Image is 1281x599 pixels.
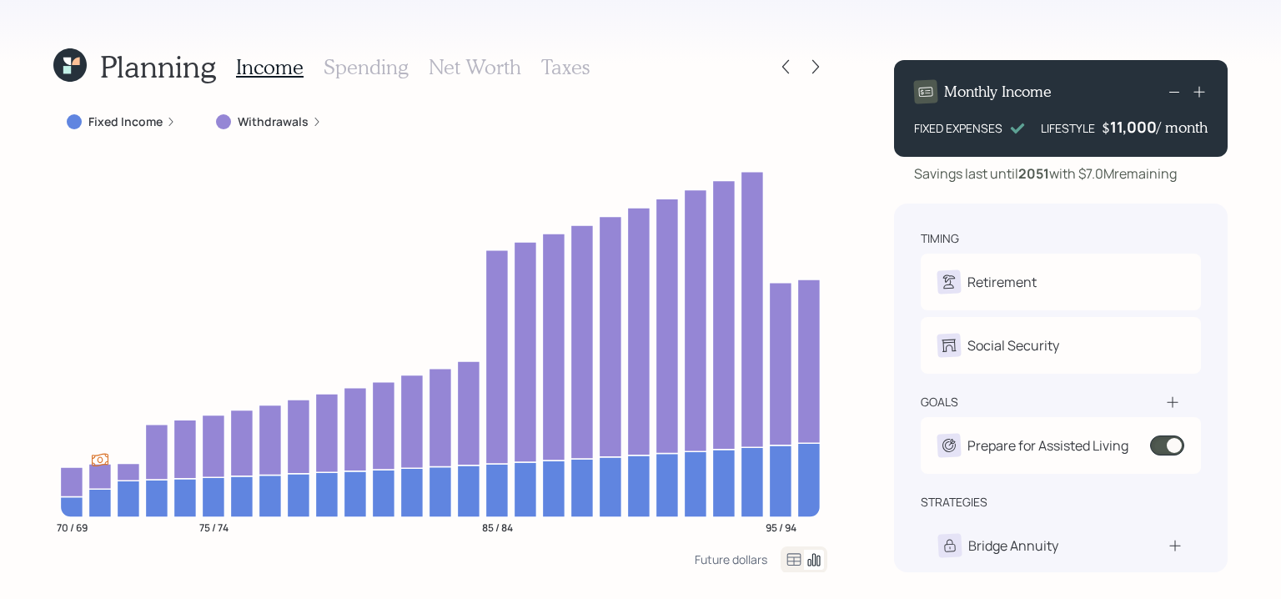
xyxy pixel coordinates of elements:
div: FIXED EXPENSES [914,119,1002,137]
div: 11,000 [1110,117,1157,137]
h3: Net Worth [429,55,521,79]
div: Social Security [967,335,1059,355]
div: Bridge Annuity [968,536,1058,556]
label: Withdrawals [238,113,309,130]
h3: Income [236,55,304,79]
h4: $ [1102,118,1110,137]
div: LIFESTYLE [1041,119,1095,137]
div: Retirement [967,272,1037,292]
tspan: 70 / 69 [57,520,88,534]
label: Fixed Income [88,113,163,130]
div: timing [921,230,959,247]
h3: Spending [324,55,409,79]
tspan: 85 / 84 [482,520,513,534]
h4: Monthly Income [944,83,1052,101]
h3: Taxes [541,55,590,79]
div: strategies [921,494,987,511]
b: 2051 [1018,164,1049,183]
tspan: 75 / 74 [199,520,229,534]
h1: Planning [100,48,216,84]
div: goals [921,394,958,410]
div: Future dollars [695,551,767,567]
div: Prepare for Assisted Living [967,435,1128,456]
div: Savings last until with $7.0M remaining [914,164,1177,184]
h4: / month [1157,118,1208,137]
tspan: 95 / 94 [766,520,796,534]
